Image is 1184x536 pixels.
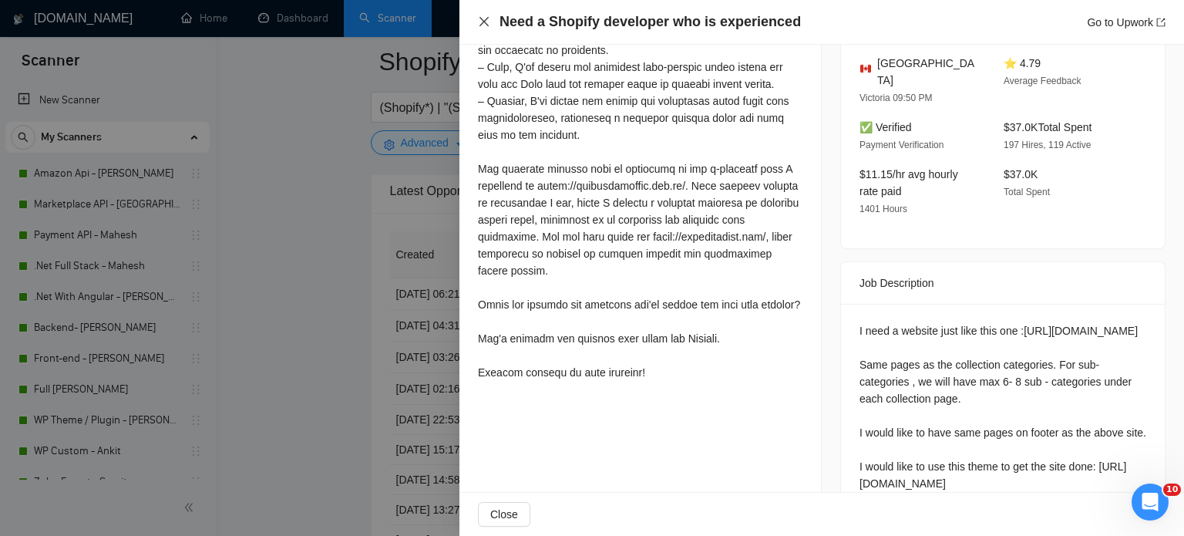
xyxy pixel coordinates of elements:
button: Close [478,502,530,527]
span: ⭐ 4.79 [1004,57,1041,69]
span: close [478,15,490,28]
span: $11.15/hr avg hourly rate paid [859,168,958,197]
span: 197 Hires, 119 Active [1004,140,1091,150]
span: [GEOGRAPHIC_DATA] [877,55,979,89]
span: Average Feedback [1004,76,1081,86]
button: Close [478,15,490,29]
h4: Need a Shopify developer who is experienced [499,12,801,32]
div: Job Description [859,262,1146,304]
span: Close [490,506,518,523]
span: export [1156,18,1165,27]
iframe: Intercom live chat [1132,484,1169,521]
span: Payment Verification [859,140,943,150]
span: $37.0K Total Spent [1004,121,1091,133]
span: Total Spent [1004,187,1050,197]
img: 🇨🇦 [860,63,871,74]
span: Victoria 09:50 PM [859,93,933,103]
a: Go to Upworkexport [1087,16,1165,29]
span: 10 [1163,484,1181,496]
span: ✅ Verified [859,121,912,133]
span: 1401 Hours [859,204,907,214]
span: $37.0K [1004,168,1038,180]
